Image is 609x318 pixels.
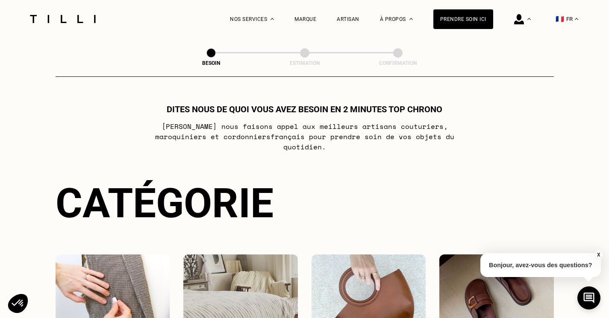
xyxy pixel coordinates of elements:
[409,18,413,20] img: Menu déroulant à propos
[294,16,316,22] a: Marque
[168,60,254,66] div: Besoin
[262,60,347,66] div: Estimation
[337,16,359,22] a: Artisan
[575,18,578,20] img: menu déroulant
[27,15,99,23] img: Logo du service de couturière Tilli
[271,18,274,20] img: Menu déroulant
[167,104,442,114] h1: Dites nous de quoi vous avez besoin en 2 minutes top chrono
[355,60,441,66] div: Confirmation
[480,253,601,277] p: Bonjour, avez-vous des questions?
[514,14,524,24] img: icône connexion
[433,9,493,29] a: Prendre soin ici
[135,121,474,152] p: [PERSON_NAME] nous faisons appel aux meilleurs artisans couturiers , maroquiniers et cordonniers ...
[527,18,531,20] img: Menu déroulant
[594,250,603,260] button: X
[556,15,564,23] span: 🇫🇷
[56,179,554,227] div: Catégorie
